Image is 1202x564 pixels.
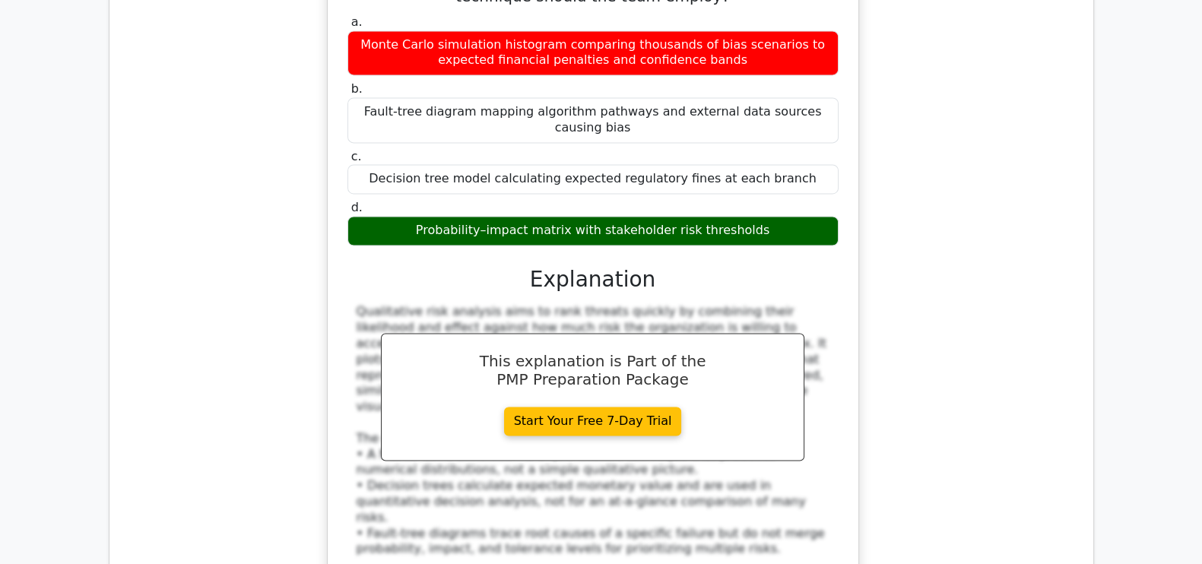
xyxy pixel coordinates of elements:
div: Qualitative risk analysis aims to rank threats quickly by combining their likelihood and effect a... [357,304,829,557]
span: b. [351,81,363,96]
div: Fault-tree diagram mapping algorithm pathways and external data sources causing bias [347,97,839,143]
div: Monte Carlo simulation histogram comparing thousands of bias scenarios to expected financial pena... [347,30,839,76]
span: a. [351,14,363,29]
div: Probability–impact matrix with stakeholder risk thresholds [347,216,839,246]
h3: Explanation [357,267,829,293]
a: Start Your Free 7-Day Trial [504,407,682,436]
div: Decision tree model calculating expected regulatory fines at each branch [347,164,839,194]
span: d. [351,200,363,214]
span: c. [351,149,362,163]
